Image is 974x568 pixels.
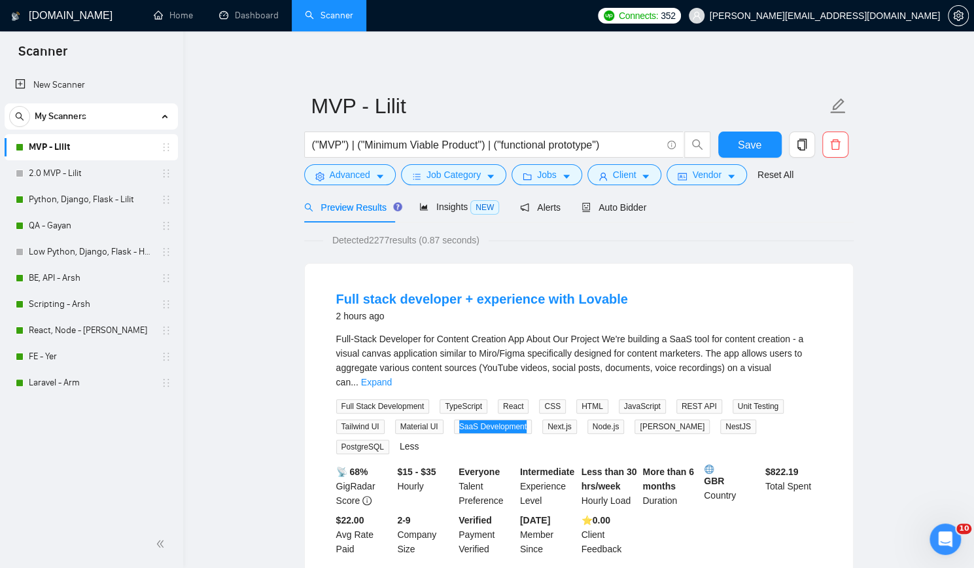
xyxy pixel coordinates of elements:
span: folder [523,171,532,181]
b: $22.00 [336,515,364,525]
a: Low Python, Django, Flask - Hayk [29,239,153,265]
a: QA - Gayan [29,213,153,239]
span: copy [790,139,814,151]
div: Full-Stack Developer for Content Creation App About Our Project We're building a SaaS tool for co... [336,332,822,389]
img: 🌐 [704,465,714,474]
span: Tailwind UI [336,419,385,434]
div: Talent Preference [456,465,517,508]
b: $ 822.19 [765,467,799,477]
span: CSS [539,399,566,414]
div: Company Size [394,513,456,556]
span: Vendor [692,168,721,182]
input: Scanner name... [311,90,827,122]
b: GBR [704,465,760,486]
b: Verified [459,515,492,525]
span: holder [161,378,171,388]
span: PostgreSQL [336,440,389,454]
span: area-chart [419,202,428,211]
b: Intermediate [520,467,574,477]
span: TypeScript [440,399,487,414]
div: Duration [640,465,701,508]
button: delete [822,132,848,158]
button: userClientcaret-down [587,164,662,185]
span: delete [823,139,848,151]
span: Jobs [537,168,557,182]
span: Detected 2277 results (0.87 seconds) [323,233,489,247]
span: double-left [156,537,169,550]
span: REST API [676,399,722,414]
div: Payment Verified [456,513,517,556]
a: FE - Yer [29,344,153,370]
li: New Scanner [5,72,178,98]
div: Country [701,465,763,508]
span: SaaS Development [454,419,532,434]
a: Reset All [757,168,793,182]
a: Scripting - Arsh [29,291,153,317]
a: Less [400,441,419,452]
b: 📡 68% [336,467,368,477]
b: ⭐️ 0.00 [582,515,610,525]
span: Connects: [619,9,658,23]
button: Save [718,132,782,158]
span: holder [161,299,171,310]
span: Full Stack Development [336,399,430,414]
b: $15 - $35 [397,467,436,477]
a: homeHome [154,10,193,21]
div: Total Spent [763,465,824,508]
span: search [10,112,29,121]
span: bars [412,171,421,181]
span: Material UI [395,419,444,434]
div: Hourly Load [579,465,640,508]
div: Hourly [394,465,456,508]
b: Less than 30 hrs/week [582,467,637,491]
div: Avg Rate Paid [334,513,395,556]
span: [PERSON_NAME] [635,419,710,434]
span: edit [829,98,846,115]
span: holder [161,221,171,231]
span: setting [315,171,324,181]
a: setting [948,10,969,21]
div: Tooltip anchor [392,201,404,213]
span: Next.js [542,419,577,434]
span: holder [161,194,171,205]
span: holder [161,351,171,362]
img: upwork-logo.png [604,10,614,21]
a: Expand [361,377,392,387]
span: idcard [678,171,687,181]
span: Client [613,168,636,182]
span: holder [161,273,171,283]
div: 2 hours ago [336,308,628,324]
span: My Scanners [35,103,86,130]
button: folderJobscaret-down [512,164,582,185]
span: 10 [956,524,971,534]
a: BE, API - Arsh [29,265,153,291]
span: caret-down [641,171,650,181]
button: search [684,132,710,158]
b: [DATE] [520,515,550,525]
span: HTML [576,399,608,414]
button: search [9,106,30,127]
span: caret-down [727,171,736,181]
a: 2.0 MVP - Lilit [29,160,153,186]
span: holder [161,325,171,336]
span: notification [520,203,529,212]
b: More than 6 months [642,467,694,491]
span: search [685,139,710,151]
button: idcardVendorcaret-down [667,164,746,185]
button: barsJob Categorycaret-down [401,164,506,185]
li: My Scanners [5,103,178,396]
span: caret-down [486,171,495,181]
span: holder [161,168,171,179]
span: Insights [419,202,499,212]
div: Member Since [517,513,579,556]
div: GigRadar Score [334,465,395,508]
b: 2-9 [397,515,410,525]
div: Experience Level [517,465,579,508]
a: Laravel - Arm [29,370,153,396]
a: New Scanner [15,72,167,98]
span: Unit Testing [733,399,784,414]
span: Job Category [426,168,481,182]
b: Everyone [459,467,500,477]
a: Python, Django, Flask - Lilit [29,186,153,213]
span: Save [738,137,761,153]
